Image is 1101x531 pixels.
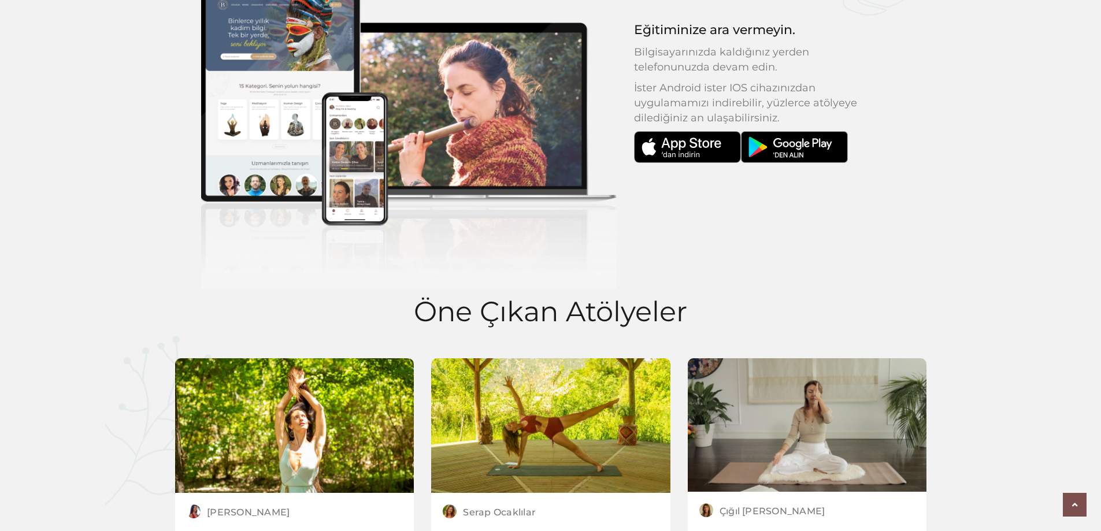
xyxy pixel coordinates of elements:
[175,295,926,328] p: Öne Çıkan Atölyeler
[634,80,864,125] p: İster Android ister IOS cihazınızdan uygulamamızı indirebilir, yüzlerce atölyeye dilediğiniz an u...
[699,503,713,517] img: ezgiprofil-100x100.jpg
[634,44,864,75] p: Bilgisayarınızda kaldığınız yerden telefonunuzda devam edin.
[463,506,536,519] span: Serap Ocaklılar
[443,504,457,518] img: serapocakprofil-100x100.jpg
[634,21,864,39] p: Eğitiminize ara vermeyin.
[720,504,825,518] span: Çığıl [PERSON_NAME]
[105,336,235,526] img: encok.png
[187,504,201,518] img: amberprofil1-100x100.jpg
[207,506,290,519] span: [PERSON_NAME]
